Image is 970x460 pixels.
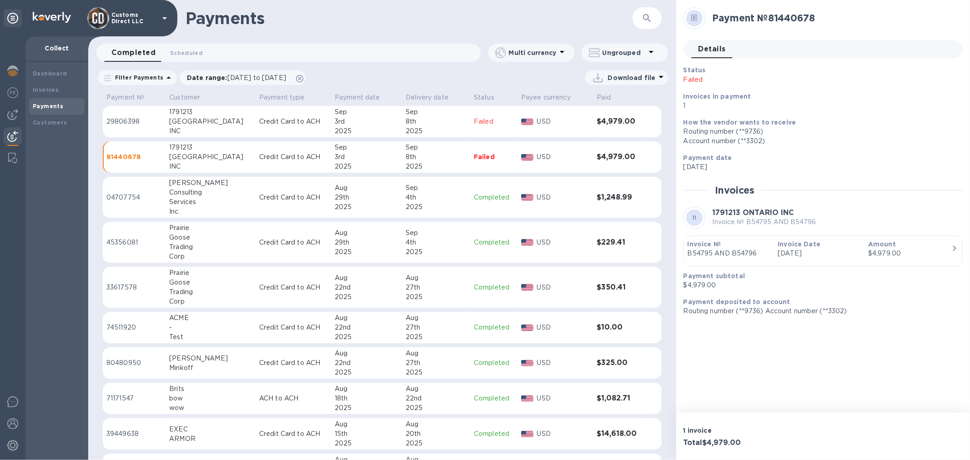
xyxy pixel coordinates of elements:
div: Prairie [169,268,252,278]
p: Payment № [106,93,144,102]
p: USD [537,394,590,403]
div: Services [169,197,252,207]
div: 20th [406,429,467,439]
div: 3rd [335,152,398,162]
p: Completed [474,394,514,403]
p: USD [537,323,590,332]
div: Aug [335,313,398,323]
div: [PERSON_NAME] [169,354,252,363]
div: 2025 [406,202,467,212]
div: Brits [169,384,252,394]
div: Aug [406,313,467,323]
b: How the vendor wants to receive [684,119,796,126]
div: 2025 [335,292,398,302]
div: Unpin categories [4,9,22,27]
h2: Invoices [715,185,755,196]
p: Completed [474,238,514,247]
span: Payment type [259,93,317,102]
span: Customer [169,93,212,102]
div: 27th [406,283,467,292]
img: USD [521,239,533,245]
span: Payment date [335,93,392,102]
h3: $4,979.00 [597,153,642,161]
span: Scheduled [170,48,203,58]
p: 71171547 [106,394,162,403]
div: 2025 [335,247,398,257]
div: 2025 [335,403,398,413]
p: Customs Direct LLC [111,12,157,25]
img: USD [521,194,533,200]
p: Payment type [259,93,305,102]
div: 2025 [406,126,467,136]
div: Corp [169,252,252,261]
img: USD [521,360,533,366]
p: Customer [169,93,200,102]
h1: Payments [186,9,566,28]
div: ACME [169,313,252,323]
div: Goose [169,233,252,242]
div: Test [169,332,252,342]
div: Trading [169,242,252,252]
div: 4th [406,193,467,202]
p: Ungrouped [603,48,646,57]
div: Sep [406,228,467,238]
div: Aug [335,349,398,358]
div: Date range:[DATE] to [DATE] [180,70,306,85]
b: 1791213 ONTARIO INC [713,208,794,217]
div: 4th [406,238,467,247]
div: Chat Widget [766,95,970,460]
p: Status [474,93,494,102]
p: Credit Card to ACH [259,358,327,368]
p: Credit Card to ACH [259,117,327,126]
h3: $4,979.00 [597,117,642,126]
div: 2025 [335,332,398,342]
span: [DATE] to [DATE] [227,74,286,81]
p: Credit Card to ACH [259,152,327,162]
div: Sep [406,107,467,117]
p: Failed [474,152,514,161]
p: Date range : [187,73,291,82]
div: Prairie [169,223,252,233]
div: [PERSON_NAME] [169,178,252,188]
div: 2025 [406,368,467,377]
p: 33617578 [106,283,162,292]
p: USD [537,283,590,292]
div: 8th [406,152,467,162]
p: Failed [684,75,865,85]
h3: $350.41 [597,283,642,292]
span: Details [699,43,726,55]
b: Payment subtotal [684,272,745,280]
p: ACH to ACH [259,394,327,403]
div: 2025 [335,162,398,171]
div: 2025 [406,403,467,413]
p: 74511920 [106,323,162,332]
p: Filter Payments [111,74,163,81]
div: Aug [406,349,467,358]
div: 2025 [335,439,398,448]
b: Invoice № [688,240,721,248]
span: Completed [111,46,156,59]
b: Payments [33,103,63,110]
p: USD [537,429,590,439]
div: - [169,323,252,332]
div: 2025 [335,368,398,377]
div: Aug [335,384,398,394]
h3: $1,082.71 [597,394,642,403]
b: Invoices in payment [684,93,751,100]
div: Account number (**3302) [684,136,955,146]
div: 1791213 [169,107,252,117]
div: 27th [406,358,467,368]
b: Status [684,66,706,74]
div: [GEOGRAPHIC_DATA] [169,117,252,126]
p: USD [537,358,590,368]
div: Aug [335,228,398,238]
p: 04707754 [106,193,162,202]
div: Goose [169,278,252,287]
div: 2025 [406,439,467,448]
div: 15th [335,429,398,439]
p: Credit Card to ACH [259,238,327,247]
p: 1 invoice [684,426,819,435]
div: 2025 [335,202,398,212]
div: Sep [335,107,398,117]
span: Paid [597,93,623,102]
